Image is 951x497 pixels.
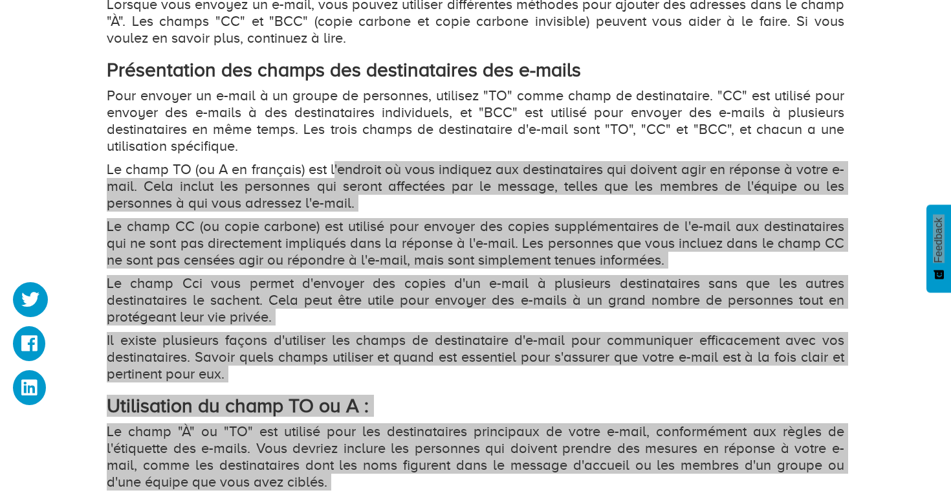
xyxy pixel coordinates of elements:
[107,218,844,269] p: Le champ CC (ou copie carbone) est utilisé pour envoyer des copies supplémentaires de l'e-mail au...
[933,217,945,263] span: Feedback
[107,395,369,417] strong: Utilisation du champ TO ou A :
[926,204,951,293] button: Feedback - Afficher l’enquête
[107,161,844,212] p: Le champ TO (ou A en français) est l'endroit où vous indiquez aux destinataires qui doivent agir ...
[107,87,844,155] p: Pour envoyer un e-mail à un groupe de personnes, utilisez "TO" comme champ de destinataire. "CC" ...
[107,332,844,382] p: Il existe plusieurs façons d'utiliser les champs de destinataire d'e-mail pour communiquer effica...
[107,275,844,326] p: Le champ Cci vous permet d'envoyer des copies d'un e-mail à plusieurs destinataires sans que les ...
[107,59,581,81] strong: Présentation des champs des destinataires des e-mails
[107,423,844,491] p: Le champ "À" ou "TO" est utilisé pour les destinataires principaux de votre e-mail, conformément ...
